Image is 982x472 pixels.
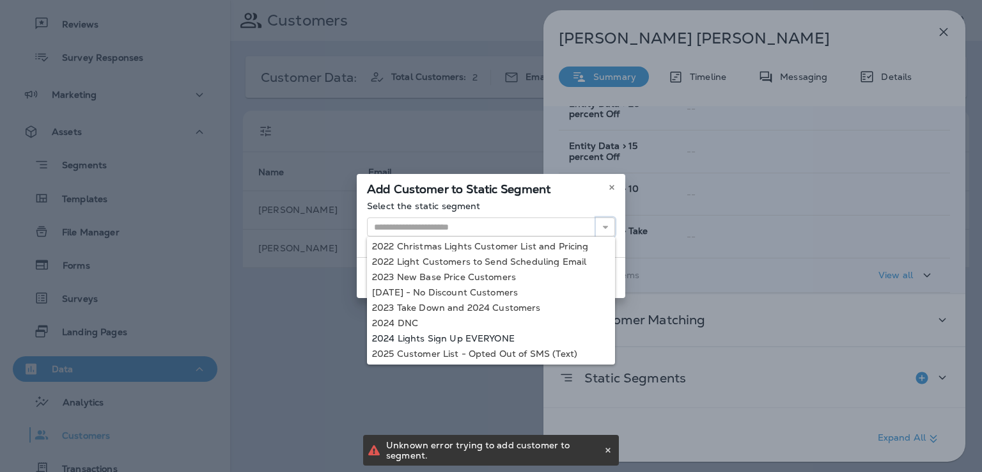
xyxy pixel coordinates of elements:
[357,174,625,201] div: Add Customer to Static Segment
[372,287,610,297] div: [DATE] - No Discount Customers
[386,435,601,466] div: Unknown error trying to add customer to segment.
[372,349,610,359] div: 2025 Customer List - Opted Out of SMS (Text)
[372,333,610,343] div: 2024 Lights Sign Up EVERYONE
[372,303,610,313] div: 2023 Take Down and 2024 Customers
[372,272,610,282] div: 2023 New Base Price Customers
[372,256,610,267] div: 2022 Light Customers to Send Scheduling Email
[372,241,610,251] div: 2022 Christmas Lights Customer List and Pricing
[372,364,610,374] div: 20% Off - [DATE] - [DATE]
[367,201,615,211] p: Select the static segment
[372,318,610,328] div: 2024 DNC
